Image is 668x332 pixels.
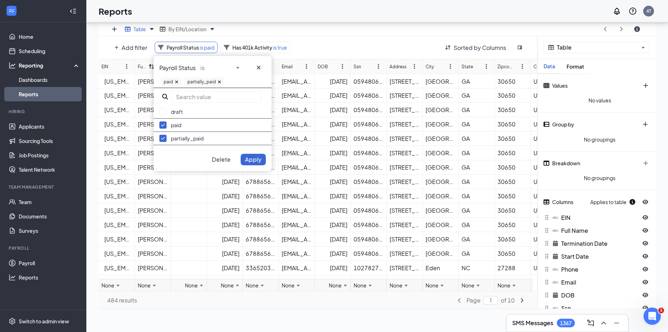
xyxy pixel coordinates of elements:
[552,160,580,166] span: Breakdown
[19,270,80,285] a: Reports
[638,302,653,314] button: eye-open icon
[19,318,69,325] div: Switch to admin view
[318,135,347,142] div: [DATE]
[538,302,638,314] div: Ssn
[171,91,261,103] input: Search value
[138,120,168,128] div: [PERSON_NAME]
[104,120,132,128] div: [US_EMPLOYER_IDENTIFICATION_NUMBER]
[19,29,80,44] a: Home
[318,221,347,229] div: [DATE]
[541,172,659,184] span: No groupings
[104,192,132,200] div: [US_EMPLOYER_IDENTIFICATION_NUMBER]
[390,163,419,171] div: [STREET_ADDRESS]
[638,289,653,301] button: eye-open icon
[541,94,659,106] span: No values
[390,235,419,243] div: [STREET_ADDRESS]
[533,106,563,114] div: US
[246,264,276,272] div: 3365203015
[497,106,527,114] div: 30650
[552,199,573,205] span: Columns
[99,5,132,17] h1: Reports
[69,8,77,15] svg: Collapse
[462,250,491,257] div: GA
[19,195,80,209] a: Team
[19,256,80,270] a: Payroll
[210,235,240,243] div: [DATE]
[119,61,134,72] button: ellipsis-vertical icon
[462,264,491,272] div: NC
[390,78,419,85] div: [STREET_ADDRESS]
[19,223,80,238] a: Surveys
[104,135,132,142] div: [US_EMPLOYER_IDENTIFICATION_NUMBER]
[561,240,608,247] span: Termination Date
[533,92,563,99] div: US
[318,192,347,200] div: [DATE]
[638,263,653,275] button: eye-open icon
[282,120,312,128] div: [EMAIL_ADDRESS][DOMAIN_NAME]
[138,250,168,257] div: [PERSON_NAME]
[538,59,561,74] button: Data
[354,235,383,243] div: 059480640
[501,296,515,304] span: of 10
[515,61,530,72] button: ellipsis-vertical icon
[138,282,151,289] span: None
[497,192,527,200] div: 30650
[390,120,419,128] div: [STREET_ADDRESS]
[200,64,233,72] span: is
[122,44,147,51] span: Add filter
[390,63,406,70] div: Address
[497,92,527,99] div: 30650
[199,44,214,51] span: is paid
[533,178,563,185] div: US
[282,78,312,85] div: [EMAIL_ADDRESS][DOMAIN_NAME]
[19,73,80,87] a: Dashboards
[639,80,653,91] button: plus icon
[210,250,240,257] div: [DATE]
[533,250,563,257] div: US
[154,105,272,119] div: draft
[210,178,240,185] div: [DATE]
[282,264,312,272] div: [EMAIL_ADDRESS][DOMAIN_NAME]
[598,317,609,329] button: ChevronUp
[354,135,383,142] div: 059480640
[221,282,234,289] span: None
[185,78,224,86] div: partially_paid
[497,63,514,70] div: Zipcode
[104,78,132,85] div: [US_EMPLOYER_IDENTIFICATION_NUMBER]
[561,227,588,234] span: Full Name
[561,266,578,273] span: Phone
[19,148,80,162] a: Job Postings
[104,221,132,229] div: [US_EMPLOYER_IDENTIFICATION_NUMBER]
[246,282,259,289] span: None
[533,278,563,286] div: US
[533,192,563,200] div: US
[497,163,527,171] div: 30650
[561,64,590,70] div: Format
[390,135,419,142] div: [STREET_ADDRESS]
[318,120,347,128] div: [DATE]
[538,276,638,288] div: Email
[104,106,132,114] div: [US_EMPLOYER_IDENTIFICATION_NUMBER]
[462,235,491,243] div: GA
[462,192,491,200] div: GA
[9,62,16,69] svg: Analysis
[161,78,182,86] div: paid
[354,78,383,85] div: 059480640
[232,44,272,51] span: Has 401k Activity
[354,264,383,272] div: 102782729
[318,178,347,185] div: [DATE]
[104,235,132,243] div: [US_EMPLOYER_IDENTIFICATION_NUMBER]
[354,163,383,171] div: 059480640
[104,207,132,214] div: [US_EMPLOYER_IDENTIFICATION_NUMBER]
[462,207,491,214] div: GA
[462,221,491,229] div: GA
[110,42,152,53] button: plus icon
[462,135,491,142] div: GA
[638,119,653,130] button: plus icon
[590,196,638,208] span: Applies to table
[138,149,168,157] div: [PERSON_NAME]
[104,92,132,99] div: [US_EMPLOYER_IDENTIFICATION_NUMBER]
[479,61,494,72] button: ellipsis-vertical icon
[329,282,342,289] span: None
[246,250,276,257] div: 6788656216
